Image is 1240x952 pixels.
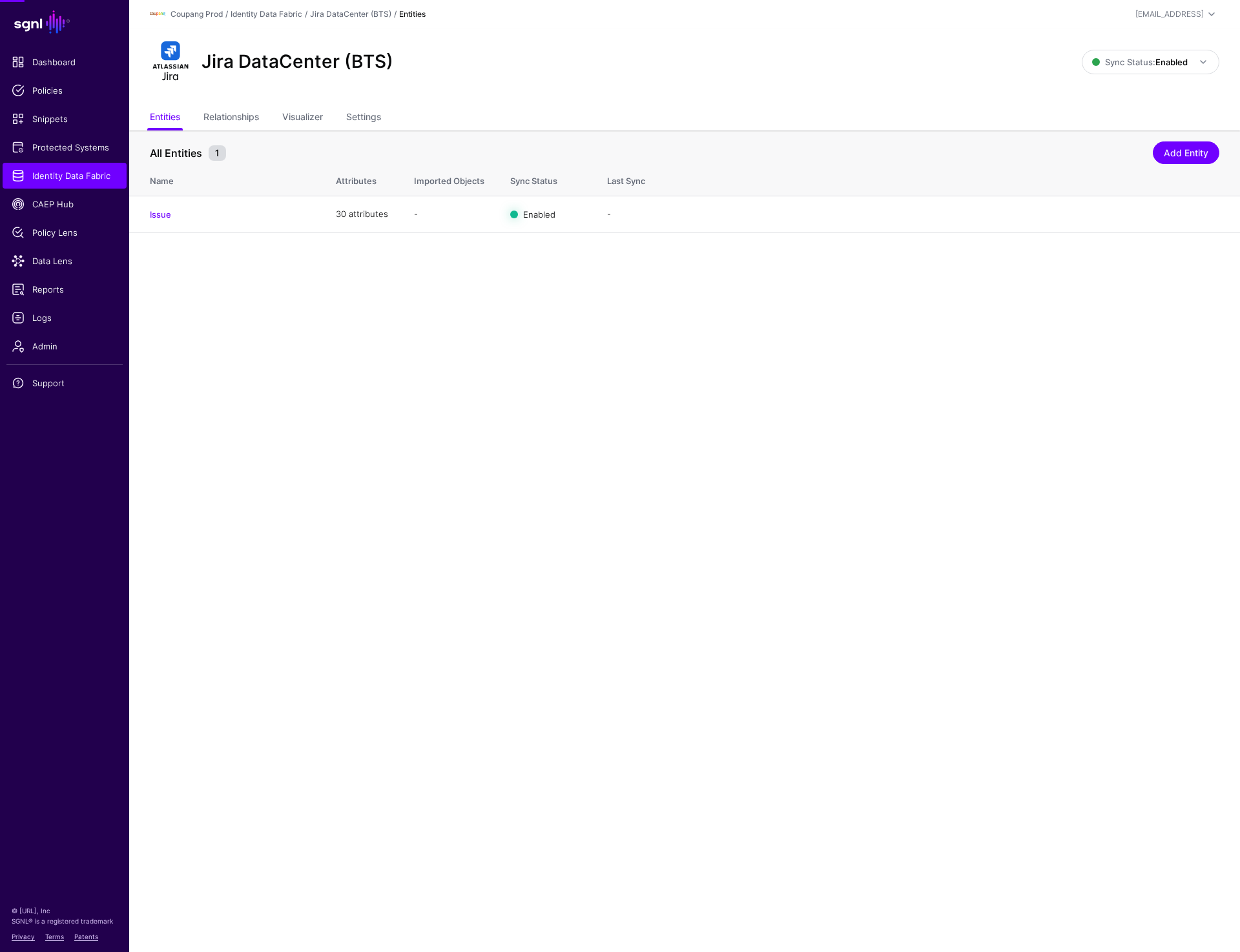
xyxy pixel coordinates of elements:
span: Admin [12,340,118,353]
span: Logs [12,311,118,324]
th: Name [129,162,323,196]
small: 1 [209,145,226,161]
img: svg+xml;base64,PHN2ZyB3aWR0aD0iMTQxIiBoZWlnaHQ9IjE2NCIgdmlld0JveD0iMCAwIDE0MSAxNjQiIGZpbGw9Im5vbm... [150,41,191,83]
a: Terms [45,933,64,940]
a: Protected Systems [3,134,127,160]
a: Issue [150,209,171,220]
div: / [223,8,231,20]
th: Attributes [323,162,401,196]
a: Relationships [203,106,259,130]
app-datasources-item-entities-syncstatus: - [607,209,611,219]
span: Data Lens [12,254,118,267]
div: / [302,8,310,20]
a: SGNL [8,8,121,36]
div: / [391,8,399,20]
strong: Entities [399,9,426,19]
a: Logs [3,305,127,331]
a: Dashboard [3,49,127,75]
a: Coupang Prod [170,9,223,19]
a: Jira DataCenter (BTS) [310,9,391,19]
div: [EMAIL_ADDRESS] [1135,8,1204,20]
th: Sync Status [497,162,594,196]
h2: Jira DataCenter (BTS) [201,51,393,73]
a: Data Lens [3,248,127,274]
a: Policies [3,78,127,103]
td: 30 attributes [323,196,401,233]
a: CAEP Hub [3,191,127,217]
span: Reports [12,283,118,296]
span: Sync Status: [1092,57,1188,67]
a: Reports [3,276,127,302]
a: Entities [150,106,180,130]
a: Add Entity [1153,141,1219,164]
a: Patents [74,933,98,940]
span: Enabled [523,209,555,219]
strong: Enabled [1155,57,1188,67]
span: All Entities [147,145,205,161]
span: Dashboard [12,56,118,68]
th: Last Sync [594,162,1240,196]
img: svg+xml;base64,PHN2ZyBpZD0iTG9nbyIgeG1sbnM9Imh0dHA6Ly93d3cudzMub3JnLzIwMDAvc3ZnIiB3aWR0aD0iMTIxLj... [150,6,165,22]
a: Settings [346,106,381,130]
span: Support [12,377,118,389]
th: Imported Objects [401,162,497,196]
span: Policy Lens [12,226,118,239]
a: Visualizer [282,106,323,130]
a: Privacy [12,933,35,940]
a: Policy Lens [3,220,127,245]
td: - [401,196,497,233]
a: Identity Data Fabric [3,163,127,189]
span: CAEP Hub [12,198,118,211]
a: Admin [3,333,127,359]
span: Protected Systems [12,141,118,154]
span: Policies [12,84,118,97]
p: SGNL® is a registered trademark [12,916,118,926]
span: Identity Data Fabric [12,169,118,182]
a: Identity Data Fabric [231,9,302,19]
span: Snippets [12,112,118,125]
a: Snippets [3,106,127,132]
p: © [URL], Inc [12,905,118,916]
